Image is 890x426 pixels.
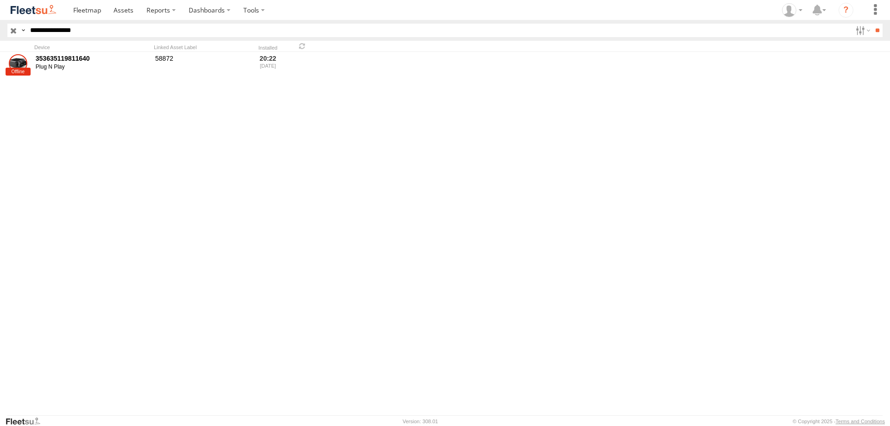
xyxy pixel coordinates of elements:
label: Search Filter Options [852,24,872,37]
div: Installed [250,46,286,51]
div: Linked Asset Label [154,44,247,51]
img: fleetsu-logo-horizontal.svg [9,4,57,16]
i: ? [839,3,853,18]
a: Visit our Website [5,417,48,426]
div: 353635119811640 [36,54,149,63]
span: Refresh [297,42,308,51]
div: Device [34,44,150,51]
div: 20:22 [DATE] [250,53,286,78]
div: Muhammad Babar Raza [779,3,806,17]
div: Version: 308.01 [403,419,438,424]
div: Plug N Play [36,64,149,71]
a: Terms and Conditions [836,419,885,424]
div: 58872 [154,53,247,78]
label: Search Query [19,24,27,37]
div: © Copyright 2025 - [793,419,885,424]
